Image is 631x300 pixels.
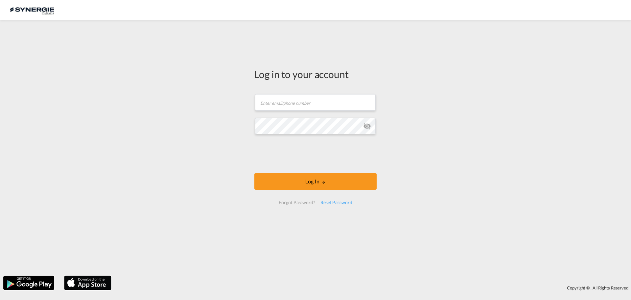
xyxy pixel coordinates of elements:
[115,282,631,293] div: Copyright © . All Rights Reserved
[318,197,355,208] div: Reset Password
[266,141,365,167] iframe: reCAPTCHA
[63,275,112,291] img: apple.png
[10,3,54,17] img: 1f56c880d42311ef80fc7dca854c8e59.png
[276,197,317,208] div: Forgot Password?
[3,275,55,291] img: google.png
[254,173,377,190] button: LOGIN
[254,67,377,81] div: Log in to your account
[363,122,371,130] md-icon: icon-eye-off
[255,94,376,111] input: Enter email/phone number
